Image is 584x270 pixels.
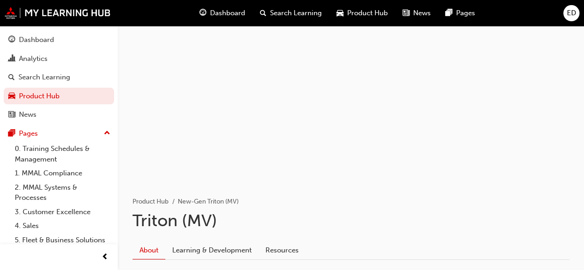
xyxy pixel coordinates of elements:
[19,35,54,45] div: Dashboard
[132,198,169,205] a: Product Hub
[104,127,110,139] span: up-icon
[395,4,438,23] a: news-iconNews
[4,30,114,125] button: DashboardAnalyticsSearch LearningProduct HubNews
[4,125,114,142] button: Pages
[11,233,114,247] a: 5. Fleet & Business Solutions
[4,88,114,105] a: Product Hub
[8,55,15,63] span: chart-icon
[8,92,15,101] span: car-icon
[4,50,114,67] a: Analytics
[210,8,245,18] span: Dashboard
[259,242,306,259] a: Resources
[403,7,409,19] span: news-icon
[19,109,36,120] div: News
[337,7,343,19] span: car-icon
[8,73,15,82] span: search-icon
[413,8,431,18] span: News
[270,8,322,18] span: Search Learning
[165,242,259,259] a: Learning & Development
[4,31,114,48] a: Dashboard
[4,106,114,123] a: News
[253,4,329,23] a: search-iconSearch Learning
[19,128,38,139] div: Pages
[567,8,576,18] span: ED
[8,130,15,138] span: pages-icon
[11,142,114,166] a: 0. Training Schedules & Management
[347,8,388,18] span: Product Hub
[563,5,579,21] button: ED
[5,7,111,19] img: mmal
[4,69,114,86] a: Search Learning
[260,7,266,19] span: search-icon
[11,205,114,219] a: 3. Customer Excellence
[8,36,15,44] span: guage-icon
[199,7,206,19] span: guage-icon
[8,111,15,119] span: news-icon
[329,4,395,23] a: car-iconProduct Hub
[132,242,165,260] a: About
[11,219,114,233] a: 4. Sales
[178,197,239,207] li: New-Gen Triton (MV)
[438,4,482,23] a: pages-iconPages
[446,7,452,19] span: pages-icon
[456,8,475,18] span: Pages
[19,54,48,64] div: Analytics
[18,72,70,83] div: Search Learning
[102,252,108,263] span: prev-icon
[192,4,253,23] a: guage-iconDashboard
[11,166,114,180] a: 1. MMAL Compliance
[11,180,114,205] a: 2. MMAL Systems & Processes
[132,210,569,231] h1: Triton (MV)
